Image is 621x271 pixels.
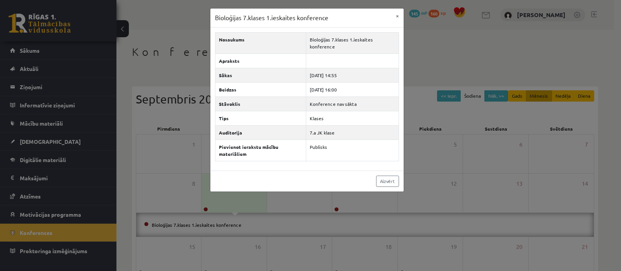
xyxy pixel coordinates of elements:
[306,68,399,82] td: [DATE] 14:55
[306,97,399,111] td: Konference nav sākta
[215,140,306,161] th: Pievienot ierakstu mācību materiāliem
[215,111,306,125] th: Tips
[306,125,399,140] td: 7.a JK klase
[215,97,306,111] th: Stāvoklis
[306,140,399,161] td: Publisks
[391,9,404,23] button: ×
[306,82,399,97] td: [DATE] 16:00
[215,68,306,82] th: Sākas
[215,13,328,22] h3: Bioloģijas 7.klases 1.ieskaites konference
[306,32,399,54] td: Bioloģijas 7.klases 1.ieskaites konference
[215,82,306,97] th: Beidzas
[215,125,306,140] th: Auditorija
[306,111,399,125] td: Klases
[215,32,306,54] th: Nosaukums
[215,54,306,68] th: Apraksts
[376,176,399,187] a: Aizvērt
